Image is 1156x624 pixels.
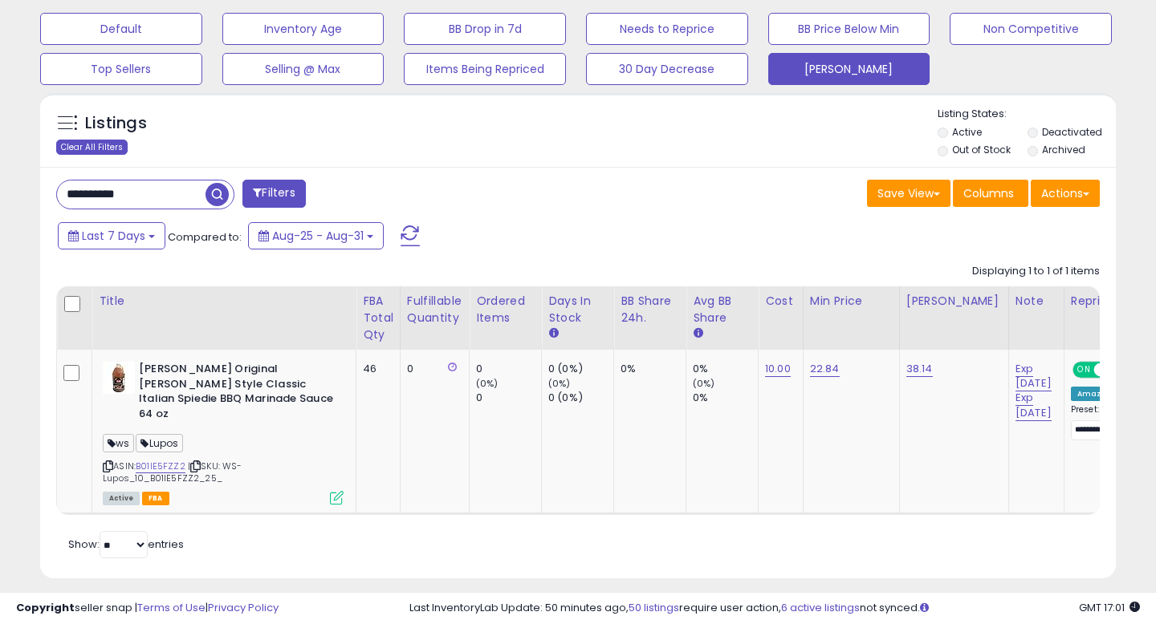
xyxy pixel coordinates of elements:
[137,600,206,615] a: Terms of Use
[58,222,165,249] button: Last 7 Days
[768,13,930,45] button: BB Price Below Min
[952,143,1011,156] label: Out of Stock
[693,377,715,390] small: (0%)
[222,13,385,45] button: Inventory Age
[938,107,1117,122] p: Listing States:
[548,377,571,390] small: (0%)
[963,185,1014,201] span: Columns
[272,228,364,244] span: Aug-25 - Aug-31
[136,460,185,473] a: B01IE5FZZ2
[476,377,499,390] small: (0%)
[99,293,349,310] div: Title
[950,13,1112,45] button: Non Competitive
[40,13,202,45] button: Default
[548,391,613,405] div: 0 (0%)
[248,222,384,249] button: Aug-25 - Aug-31
[16,601,279,616] div: seller snap | |
[103,460,242,484] span: | SKU: WS-Lupos_10_B01IE5FZZ2_25_
[1042,125,1102,139] label: Deactivated
[68,537,184,552] span: Show: entries
[85,112,147,135] h5: Listings
[621,293,679,326] div: BB Share 24h.
[548,362,613,376] div: 0 (0%)
[621,362,674,376] div: 0%
[139,362,334,425] b: [PERSON_NAME] Original [PERSON_NAME] Style Classic Italian Spiedie BBQ Marinade Sauce 64 oz
[476,362,541,376] div: 0
[363,293,393,343] div: FBA Total Qty
[142,492,169,505] span: FBA
[548,326,558,341] small: Days In Stock.
[810,293,893,310] div: Min Price
[693,362,758,376] div: 0%
[952,125,982,139] label: Active
[693,293,751,326] div: Avg BB Share
[1071,293,1139,310] div: Repricing
[867,180,950,207] button: Save View
[222,53,385,85] button: Selling @ Max
[548,293,607,326] div: Days In Stock
[409,601,1140,616] div: Last InventoryLab Update: 50 minutes ago, require user action, not synced.
[242,180,305,208] button: Filters
[953,180,1028,207] button: Columns
[1042,143,1085,156] label: Archived
[906,361,933,377] a: 38.14
[781,600,860,615] a: 6 active listings
[693,391,758,405] div: 0%
[586,13,748,45] button: Needs to Reprice
[1031,180,1100,207] button: Actions
[82,228,145,244] span: Last 7 Days
[103,362,135,394] img: 41dIRBAt5pL._SL40_.jpg
[103,362,344,503] div: ASIN:
[136,434,183,452] span: Lupos
[208,600,279,615] a: Privacy Policy
[1016,361,1052,421] a: Exp [DATE] Exp [DATE]
[1071,387,1134,401] div: Amazon AI *
[586,53,748,85] button: 30 Day Decrease
[1071,404,1134,440] div: Preset:
[768,53,930,85] button: [PERSON_NAME]
[693,326,702,341] small: Avg BB Share.
[407,362,457,376] div: 0
[629,600,679,615] a: 50 listings
[16,600,75,615] strong: Copyright
[765,361,791,377] a: 10.00
[476,391,541,405] div: 0
[103,434,134,452] span: ws
[1079,600,1140,615] span: 2025-09-8 17:01 GMT
[40,53,202,85] button: Top Sellers
[404,53,566,85] button: Items Being Repriced
[404,13,566,45] button: BB Drop in 7d
[765,293,796,310] div: Cost
[810,361,840,377] a: 22.84
[56,140,128,155] div: Clear All Filters
[906,293,1002,310] div: [PERSON_NAME]
[1074,363,1094,377] span: ON
[168,229,242,245] span: Compared to:
[972,264,1100,279] div: Displaying 1 to 1 of 1 items
[407,293,462,326] div: Fulfillable Quantity
[103,492,140,505] span: All listings currently available for purchase on Amazon
[363,362,388,376] div: 46
[1016,293,1057,310] div: Note
[476,293,535,326] div: Ordered Items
